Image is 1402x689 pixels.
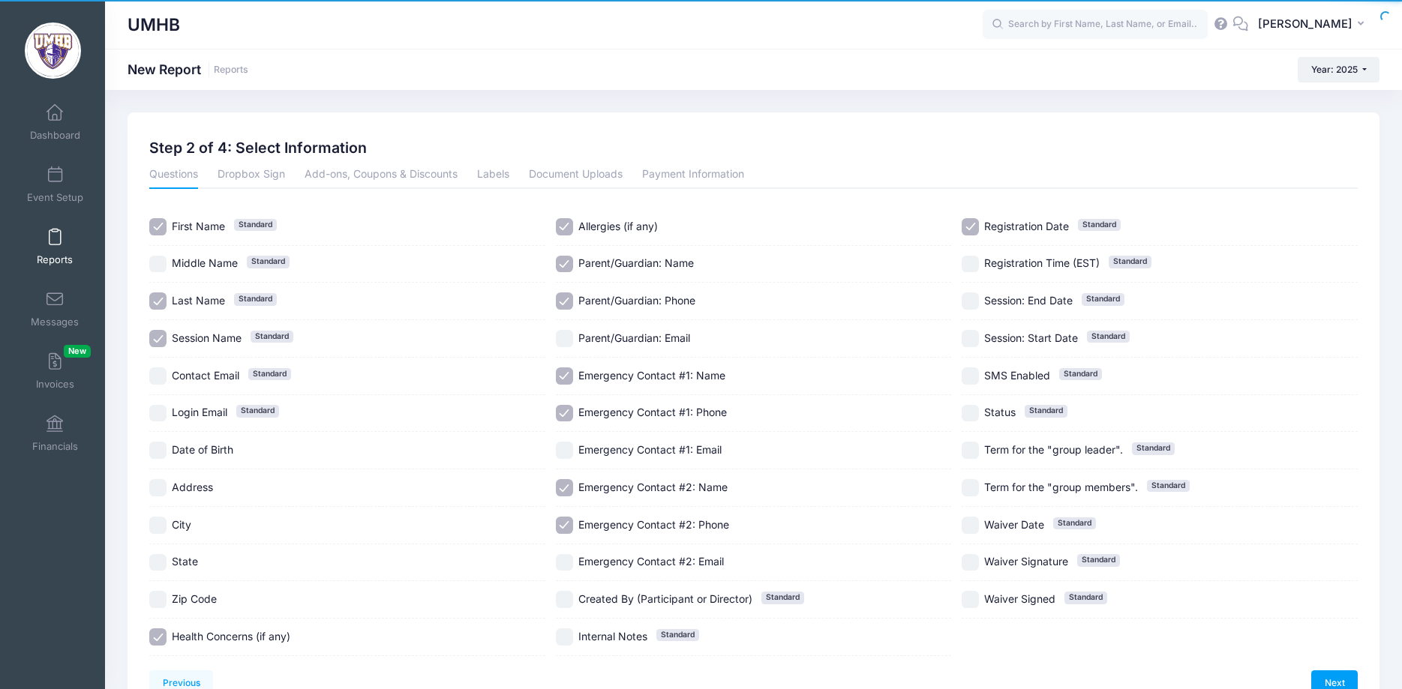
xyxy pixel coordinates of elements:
h2: Step 2 of 4: Select Information [149,139,367,157]
input: Registration DateStandard [962,218,979,235]
span: Middle Name [172,256,238,269]
input: Emergency Contact #1: Name [556,367,573,385]
span: Standard [1053,517,1096,529]
input: Date of Birth [149,442,167,459]
span: Contact Email [172,369,239,382]
span: Login Email [172,406,227,418]
input: Internal NotesStandard [556,628,573,646]
input: Allergies (if any) [556,218,573,235]
span: Waiver Date [984,518,1044,531]
input: Parent/Guardian: Phone [556,292,573,310]
span: Standard [656,629,699,641]
input: Login EmailStandard [149,405,167,422]
input: Search by First Name, Last Name, or Email... [983,10,1208,40]
a: Add-ons, Coupons & Discounts [305,162,458,189]
span: Status [984,406,1016,418]
input: Emergency Contact #1: Email [556,442,573,459]
input: Session: Start DateStandard [962,330,979,347]
span: Standard [248,368,291,380]
input: Emergency Contact #1: Phone [556,405,573,422]
span: Registration Date [984,220,1069,232]
input: Middle NameStandard [149,256,167,273]
span: Standard [234,219,277,231]
a: Labels [477,162,509,189]
a: Document Uploads [529,162,623,189]
span: Emergency Contact #2: Phone [578,518,729,531]
a: Dropbox Sign [218,162,285,189]
span: Waiver Signed [984,592,1055,605]
input: Emergency Contact #2: Name [556,479,573,496]
button: [PERSON_NAME] [1248,7,1379,42]
span: Parent/Guardian: Email [578,331,690,344]
span: Zip Code [172,592,217,605]
a: Dashboard [20,96,91,148]
span: Term for the "group leader". [984,443,1123,456]
input: Session: End DateStandard [962,292,979,310]
span: Internal Notes [578,630,647,643]
span: Standard [1077,554,1120,566]
span: City [172,518,191,531]
input: Waiver SignatureStandard [962,554,979,571]
input: State [149,554,167,571]
button: Year: 2025 [1298,57,1379,82]
a: InvoicesNew [20,345,91,397]
span: Registration Time (EST) [984,256,1100,269]
span: Standard [1025,405,1067,417]
input: Emergency Contact #2: Phone [556,517,573,534]
span: Standard [247,256,290,268]
span: Emergency Contact #2: Email [578,555,724,568]
input: Parent/Guardian: Email [556,330,573,347]
span: Invoices [36,378,74,391]
span: Term for the "group members". [984,481,1138,493]
span: Standard [236,405,279,417]
span: Parent/Guardian: Name [578,256,694,269]
input: Health Concerns (if any) [149,628,167,646]
a: Messages [20,283,91,335]
input: SMS EnabledStandard [962,367,979,385]
span: Year: 2025 [1311,64,1358,75]
span: Standard [1082,293,1124,305]
span: Standard [234,293,277,305]
span: Session: End Date [984,294,1073,307]
span: Event Setup [27,191,83,204]
span: Standard [1132,442,1175,454]
span: Financials [32,440,78,453]
span: Session: Start Date [984,331,1078,344]
span: Standard [761,592,804,604]
input: Waiver DateStandard [962,517,979,534]
span: Reports [37,253,73,266]
input: Term for the "group leader".Standard [962,442,979,459]
h1: New Report [128,61,248,77]
span: First Name [172,220,225,232]
span: [PERSON_NAME] [1258,16,1352,32]
span: Standard [1064,592,1107,604]
span: Messages [31,316,79,328]
a: Questions [149,162,198,189]
input: StatusStandard [962,405,979,422]
span: Standard [1059,368,1102,380]
span: Last Name [172,294,225,307]
input: Address [149,479,167,496]
input: Term for the "group members".Standard [962,479,979,496]
span: Parent/Guardian: Phone [578,294,695,307]
a: Event Setup [20,158,91,211]
span: Standard [1087,331,1130,343]
span: Allergies (if any) [578,220,658,232]
input: Created By (Participant or Director)Standard [556,591,573,608]
span: SMS Enabled [984,369,1050,382]
span: Date of Birth [172,443,233,456]
span: Standard [1078,219,1121,231]
span: Emergency Contact #1: Name [578,369,725,382]
input: Registration Time (EST)Standard [962,256,979,273]
span: Created By (Participant or Director) [578,592,752,605]
input: Waiver SignedStandard [962,591,979,608]
span: New [64,345,91,358]
a: Financials [20,407,91,460]
input: Last NameStandard [149,292,167,310]
span: Waiver Signature [984,555,1068,568]
a: Payment Information [642,162,744,189]
span: Dashboard [30,129,80,142]
span: Emergency Contact #1: Phone [578,406,727,418]
span: Health Concerns (if any) [172,630,290,643]
span: Standard [1109,256,1151,268]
